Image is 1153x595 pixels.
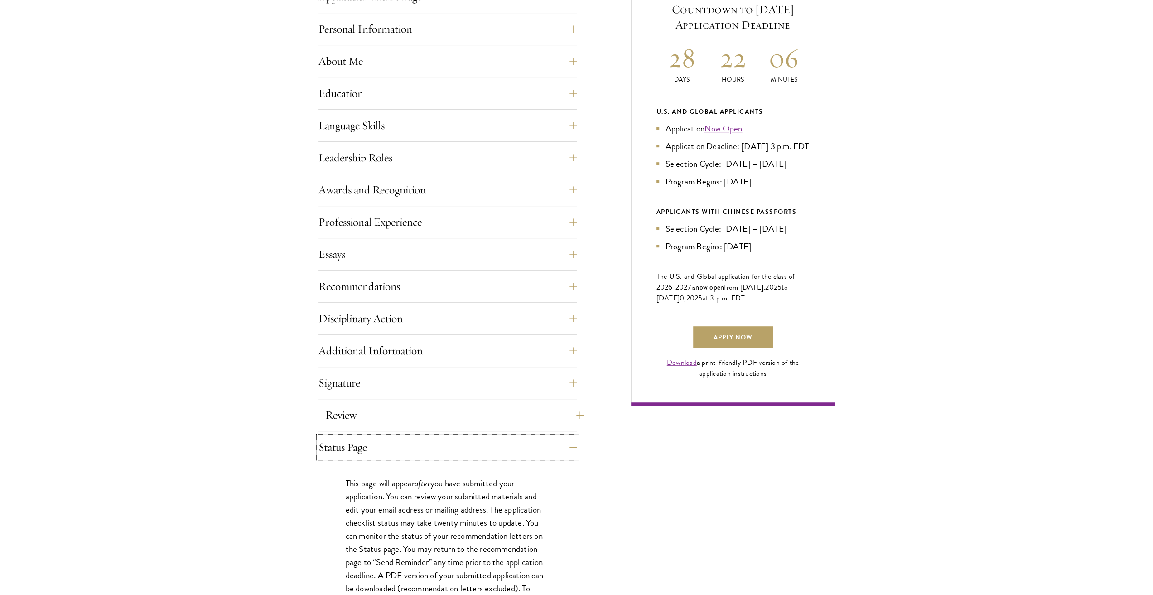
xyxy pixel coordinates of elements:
[656,175,810,188] li: Program Begins: [DATE]
[680,293,684,304] span: 0
[318,82,577,104] button: Education
[693,326,773,348] a: Apply Now
[318,147,577,169] button: Leadership Roles
[656,122,810,135] li: Application
[724,282,765,293] span: from [DATE],
[318,276,577,297] button: Recommendations
[656,75,708,84] p: Days
[707,75,758,84] p: Hours
[656,106,810,117] div: U.S. and Global Applicants
[684,293,686,304] span: ,
[656,140,810,153] li: Application Deadline: [DATE] 3 p.m. EDT
[656,222,810,235] li: Selection Cycle: [DATE] – [DATE]
[318,18,577,40] button: Personal Information
[318,211,577,233] button: Professional Experience
[318,340,577,362] button: Additional Information
[656,282,788,304] span: to [DATE]
[691,282,696,293] span: is
[707,41,758,75] h2: 22
[703,293,747,304] span: at 3 p.m. EDT.
[698,293,702,304] span: 5
[704,122,743,135] a: Now Open
[695,282,724,292] span: now open
[318,115,577,136] button: Language Skills
[318,372,577,394] button: Signature
[318,243,577,265] button: Essays
[318,179,577,201] button: Awards and Recognition
[667,357,697,368] a: Download
[415,477,430,490] em: after
[668,282,672,293] span: 6
[325,404,584,426] button: Review
[318,50,577,72] button: About Me
[673,282,688,293] span: -202
[656,157,810,170] li: Selection Cycle: [DATE] – [DATE]
[758,41,810,75] h2: 06
[656,41,708,75] h2: 28
[318,308,577,329] button: Disciplinary Action
[777,282,782,293] span: 5
[765,282,777,293] span: 202
[656,271,795,293] span: The U.S. and Global application for the class of 202
[758,75,810,84] p: Minutes
[686,293,699,304] span: 202
[656,206,810,218] div: APPLICANTS WITH CHINESE PASSPORTS
[318,436,577,458] button: Status Page
[656,240,810,253] li: Program Begins: [DATE]
[656,357,810,379] div: a print-friendly PDF version of the application instructions
[688,282,691,293] span: 7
